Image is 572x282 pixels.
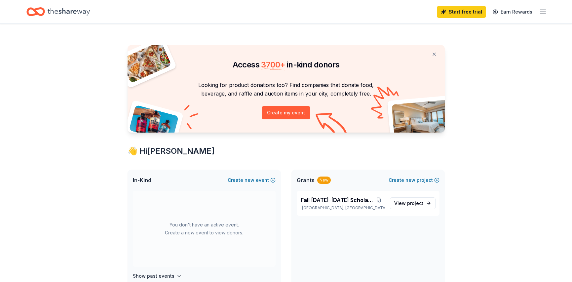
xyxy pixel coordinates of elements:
[390,197,436,209] a: View project
[301,205,385,211] p: [GEOGRAPHIC_DATA], [GEOGRAPHIC_DATA]
[316,113,349,138] img: Curvy arrow
[405,176,415,184] span: new
[301,196,373,204] span: Fall [DATE]-[DATE] Scholarships
[133,272,174,280] h4: Show past events
[261,60,285,69] span: 3700 +
[135,81,437,98] p: Looking for product donations too? Find companies that donate food, beverage, and raffle and auct...
[394,199,423,207] span: View
[489,6,536,18] a: Earn Rewards
[133,272,182,280] button: Show past events
[437,6,486,18] a: Start free trial
[407,200,423,206] span: project
[133,191,276,267] div: You don't have an active event. Create a new event to view donors.
[120,41,172,83] img: Pizza
[317,177,331,184] div: New
[26,4,90,20] a: Home
[233,60,340,69] span: Access in-kind donors
[245,176,254,184] span: new
[228,176,276,184] button: Createnewevent
[262,106,310,119] button: Create my event
[389,176,439,184] button: Createnewproject
[128,146,445,156] div: 👋 Hi [PERSON_NAME]
[297,176,315,184] span: Grants
[133,176,151,184] span: In-Kind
